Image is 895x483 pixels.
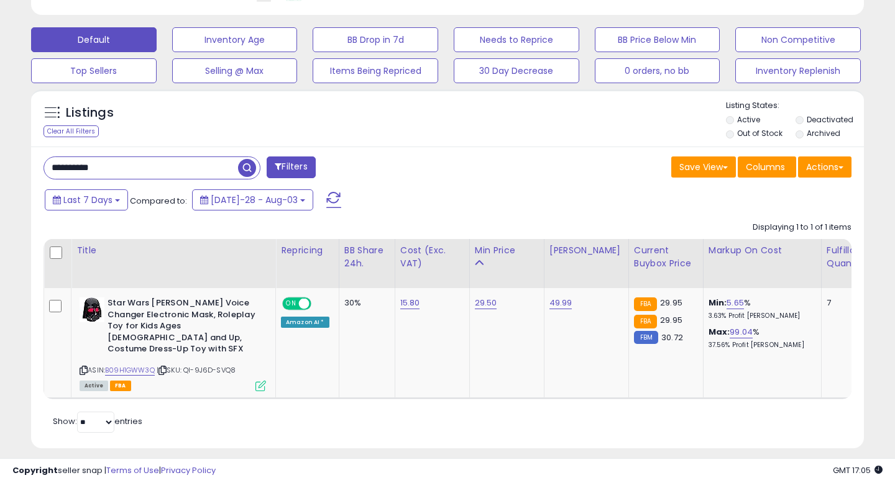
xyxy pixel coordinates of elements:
[727,297,744,309] a: 5.65
[110,381,131,391] span: FBA
[709,341,812,350] p: 37.56% Profit [PERSON_NAME]
[475,297,497,309] a: 29.50
[709,297,727,309] b: Min:
[660,314,682,326] span: 29.95
[63,194,112,206] span: Last 7 Days
[80,297,104,322] img: 41Vu3rgtTUL._SL40_.jpg
[549,297,572,309] a: 49.99
[12,464,58,476] strong: Copyright
[709,312,812,320] p: 3.63% Profit [PERSON_NAME]
[283,299,299,309] span: ON
[730,326,753,338] a: 99.04
[45,189,128,210] button: Last 7 Days
[281,317,329,328] div: Amazon AI *
[807,114,853,125] label: Deactivated
[735,58,861,83] button: Inventory Replenish
[661,332,683,343] span: 30.72
[738,156,796,178] button: Columns
[827,244,870,270] div: Fulfillable Quantity
[737,114,760,125] label: Active
[76,244,270,257] div: Title
[267,156,315,178] button: Filters
[400,297,420,309] a: 15.80
[807,128,840,138] label: Archived
[161,464,216,476] a: Privacy Policy
[827,297,865,309] div: 7
[454,27,579,52] button: Needs to Reprice
[53,415,142,427] span: Show: entries
[313,27,438,52] button: BB Drop in 7d
[660,297,682,309] span: 29.95
[726,100,865,112] p: Listing States:
[735,27,861,52] button: Non Competitive
[172,27,298,52] button: Inventory Age
[833,464,883,476] span: 2025-08-13 17:05 GMT
[80,381,108,391] span: All listings currently available for purchase on Amazon
[31,27,157,52] button: Default
[66,104,114,122] h5: Listings
[400,244,464,270] div: Cost (Exc. VAT)
[595,58,720,83] button: 0 orders, no bb
[344,297,385,309] div: 30%
[344,244,390,270] div: BB Share 24h.
[157,365,236,375] span: | SKU: QI-9J6D-SVQ8
[549,244,623,257] div: [PERSON_NAME]
[130,195,187,207] span: Compared to:
[798,156,851,178] button: Actions
[595,27,720,52] button: BB Price Below Min
[106,464,159,476] a: Terms of Use
[634,331,658,344] small: FBM
[703,239,821,288] th: The percentage added to the cost of goods (COGS) that forms the calculator for Min & Max prices.
[709,297,812,320] div: %
[709,326,730,338] b: Max:
[80,297,266,389] div: ASIN:
[31,58,157,83] button: Top Sellers
[671,156,736,178] button: Save View
[281,244,334,257] div: Repricing
[313,58,438,83] button: Items Being Repriced
[108,297,259,358] b: Star Wars [PERSON_NAME] Voice Changer Electronic Mask, Roleplay Toy for Kids Ages [DEMOGRAPHIC_DA...
[105,365,155,376] a: B09H1GWW3Q
[634,297,657,311] small: FBA
[172,58,298,83] button: Selling @ Max
[44,125,99,137] div: Clear All Filters
[211,194,298,206] span: [DATE]-28 - Aug-03
[475,244,539,257] div: Min Price
[709,327,812,350] div: %
[634,244,698,270] div: Current Buybox Price
[310,299,329,309] span: OFF
[737,128,783,138] label: Out of Stock
[709,244,816,257] div: Markup on Cost
[753,222,851,233] div: Displaying 1 to 1 of 1 items
[12,465,216,477] div: seller snap | |
[634,315,657,328] small: FBA
[192,189,313,210] button: [DATE]-28 - Aug-03
[454,58,579,83] button: 30 Day Decrease
[746,161,785,173] span: Columns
